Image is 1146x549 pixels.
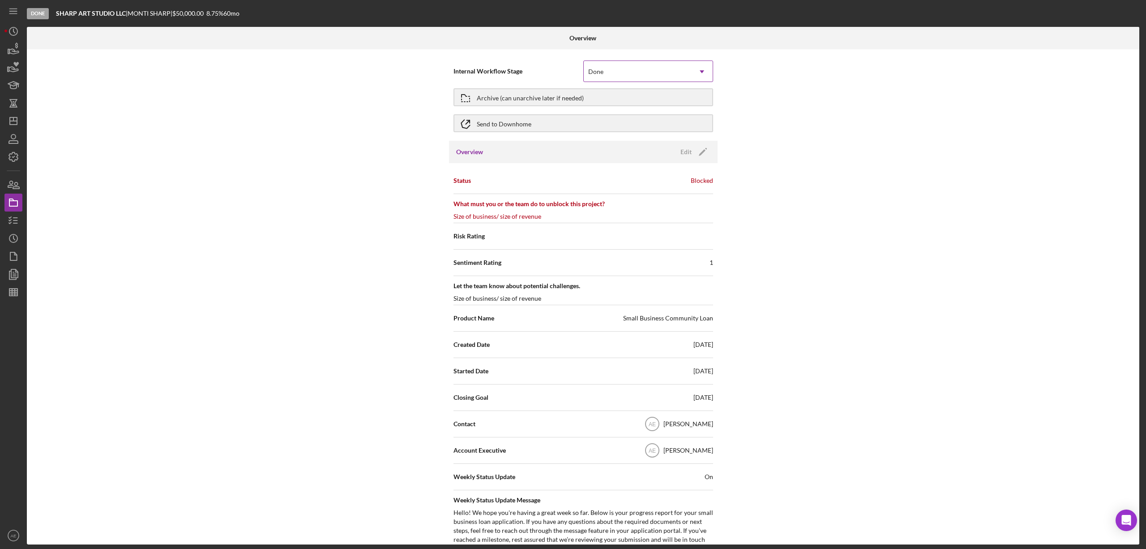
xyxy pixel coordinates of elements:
div: 1 [710,258,713,267]
span: Product Name [453,314,494,323]
span: Status [453,176,471,185]
div: Blocked [691,176,713,185]
div: 60 mo [223,10,239,17]
text: AE [648,448,655,454]
div: [PERSON_NAME] [663,446,713,455]
div: Size of business/ size of revenue [453,294,541,303]
div: [DATE] [693,367,713,376]
span: Account Executive [453,446,506,455]
div: Done [588,68,603,75]
div: [DATE] [693,340,713,349]
text: AE [11,533,17,538]
span: On [705,472,713,481]
span: Weekly Status Update Message [453,496,713,505]
button: Send to Downhome [453,114,713,132]
div: 8.75 % [206,10,223,17]
div: Small Business Community Loan [623,314,713,323]
span: Internal Workflow Stage [453,67,583,76]
div: Send to Downhome [477,115,531,131]
div: [DATE] [693,393,713,402]
div: Open Intercom Messenger [1116,510,1137,531]
div: Archive (can unarchive later if needed) [477,89,584,105]
div: $50,000.00 [172,10,206,17]
span: Started Date [453,367,488,376]
text: AE [648,421,655,428]
button: AE [4,527,22,545]
b: Overview [569,35,596,42]
h3: Overview [456,147,483,156]
span: Sentiment Rating [453,258,501,267]
button: Archive (can unarchive later if needed) [453,88,713,106]
span: Risk Rating [453,232,485,241]
div: Edit [680,145,692,159]
div: MONTI SHARP | [128,10,172,17]
div: | [56,10,128,17]
span: Weekly Status Update [453,472,515,481]
b: SHARP ART STUDIO LLC [56,9,126,17]
span: Let the team know about potential challenges. [453,281,713,290]
span: Contact [453,419,475,428]
div: [PERSON_NAME] [663,419,713,428]
div: Done [27,8,49,19]
span: Closing Goal [453,393,488,402]
button: Edit [675,145,710,159]
span: What must you or the team do to unblock this project? [453,199,713,208]
div: Size of business/ size of revenue [453,212,541,221]
span: Created Date [453,340,490,349]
